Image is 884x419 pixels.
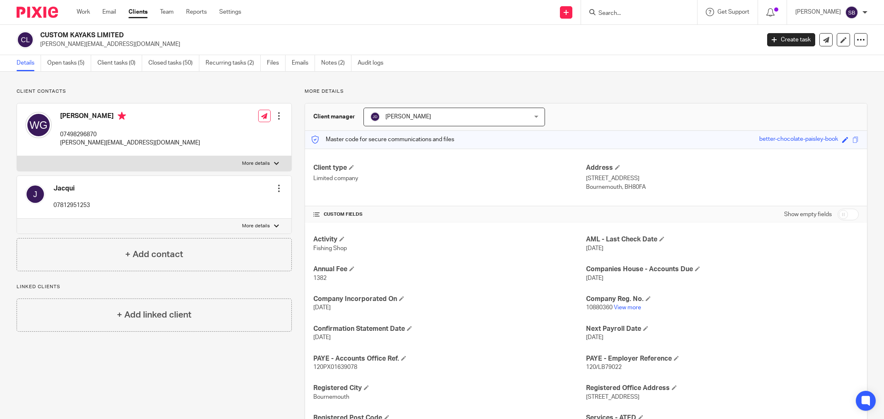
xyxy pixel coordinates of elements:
a: Client tasks (0) [97,55,142,71]
span: [DATE] [313,335,331,340]
a: View more [614,305,641,311]
h4: Address [586,164,859,172]
div: better-chocolate-paisley-book [759,135,838,144]
a: Open tasks (5) [47,55,91,71]
span: [DATE] [586,246,603,251]
p: [PERSON_NAME][EMAIL_ADDRESS][DOMAIN_NAME] [40,40,755,48]
h4: Activity [313,235,586,244]
h4: Jacqui [53,184,90,193]
h4: + Add contact [125,248,183,261]
h4: Registered City [313,384,586,393]
a: Create task [767,33,815,46]
h4: Next Payroll Date [586,325,859,333]
p: More details [305,88,867,95]
a: Clients [128,8,148,16]
h4: Company Incorporated On [313,295,586,303]
span: 1382 [313,275,327,281]
p: 07812951253 [53,201,90,209]
h4: PAYE - Accounts Office Ref. [313,354,586,363]
img: Pixie [17,7,58,18]
p: Linked clients [17,284,292,290]
span: 120/LB79022 [586,364,622,370]
p: Limited company [313,174,586,183]
a: Emails [292,55,315,71]
h4: AML - Last Check Date [586,235,859,244]
a: Reports [186,8,207,16]
span: Bournemouth [313,394,349,400]
span: [STREET_ADDRESS] [586,394,639,400]
span: [DATE] [586,335,603,340]
p: Master code for secure communications and files [311,135,454,144]
span: [DATE] [313,305,331,311]
p: Client contacts [17,88,292,95]
h4: Client type [313,164,586,172]
p: More details [242,160,270,167]
p: 07498296870 [60,130,200,139]
img: svg%3E [845,6,858,19]
p: More details [242,223,270,229]
span: [PERSON_NAME] [385,114,431,120]
a: Recurring tasks (2) [206,55,261,71]
h4: PAYE - Employer Reference [586,354,859,363]
a: Audit logs [358,55,390,71]
label: Show empty fields [784,210,832,219]
h4: Registered Office Address [586,384,859,393]
a: Files [267,55,286,71]
p: [PERSON_NAME] [795,8,841,16]
img: svg%3E [25,112,52,138]
a: Closed tasks (50) [148,55,199,71]
h3: Client manager [313,113,355,121]
a: Team [160,8,174,16]
h4: + Add linked client [117,308,191,321]
span: Fishing Shop [313,246,347,251]
a: Settings [219,8,241,16]
h2: CUSTOM KAYAKS LIMITED [40,31,612,40]
img: svg%3E [25,184,45,204]
input: Search [598,10,672,17]
h4: Annual Fee [313,265,586,274]
a: Work [77,8,90,16]
span: 120PX01639078 [313,364,357,370]
h4: CUSTOM FIELDS [313,211,586,218]
span: [DATE] [586,275,603,281]
h4: Companies House - Accounts Due [586,265,859,274]
a: Details [17,55,41,71]
p: Bournemouth, BH80FA [586,183,859,191]
a: Notes (2) [321,55,351,71]
img: svg%3E [370,112,380,122]
img: svg%3E [17,31,34,48]
a: Email [102,8,116,16]
h4: Company Reg. No. [586,295,859,303]
h4: [PERSON_NAME] [60,112,200,122]
h4: Confirmation Statement Date [313,325,586,333]
p: [PERSON_NAME][EMAIL_ADDRESS][DOMAIN_NAME] [60,139,200,147]
i: Primary [118,112,126,120]
p: [STREET_ADDRESS] [586,174,859,183]
span: 10880360 [586,305,613,311]
span: Get Support [717,9,749,15]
